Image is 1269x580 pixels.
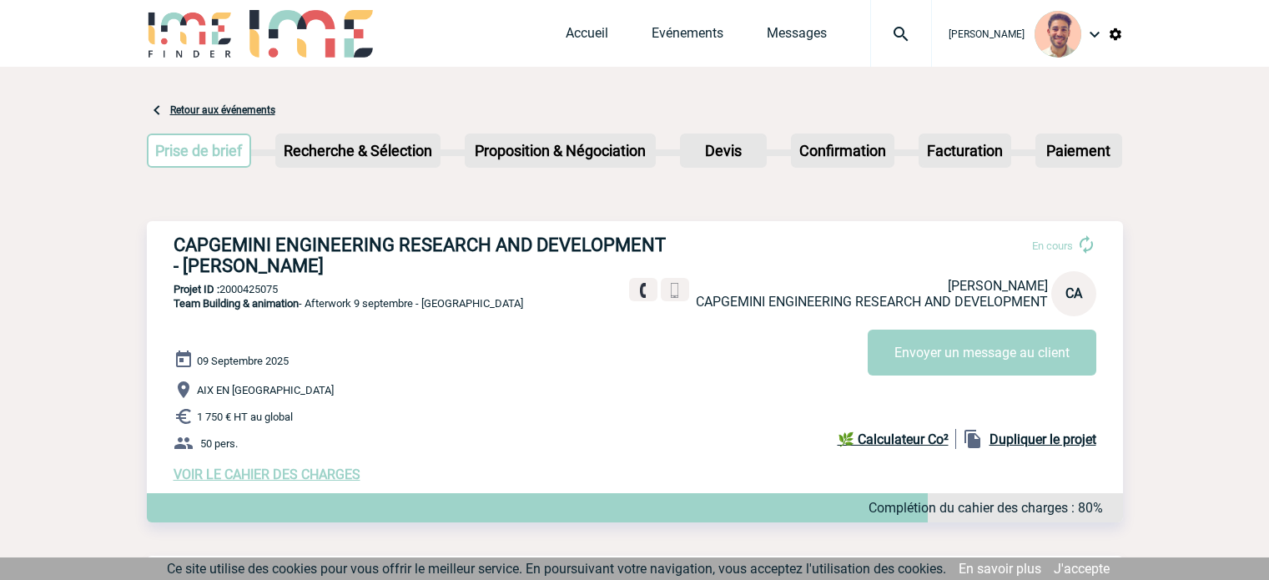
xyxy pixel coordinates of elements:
a: Messages [767,25,827,48]
p: 2000425075 [147,283,1123,295]
a: J'accepte [1054,561,1110,577]
span: En cours [1032,240,1073,252]
img: portable.png [667,283,682,298]
span: [PERSON_NAME] [949,28,1025,40]
p: Devis [682,135,765,166]
span: 1 750 € HT au global [197,411,293,423]
a: Evénements [652,25,723,48]
span: Team Building & animation [174,297,299,310]
b: Dupliquer le projet [990,431,1096,447]
p: Facturation [920,135,1010,166]
span: CA [1065,285,1082,301]
p: Confirmation [793,135,893,166]
a: 🌿 Calculateur Co² [838,429,956,449]
img: IME-Finder [147,10,234,58]
p: Proposition & Négociation [466,135,654,166]
p: Paiement [1037,135,1120,166]
p: Prise de brief [149,135,250,166]
a: En savoir plus [959,561,1041,577]
span: - Afterwork 9 septembre - [GEOGRAPHIC_DATA] [174,297,523,310]
span: CAPGEMINI ENGINEERING RESEARCH AND DEVELOPMENT [696,294,1048,310]
a: VOIR LE CAHIER DES CHARGES [174,467,360,482]
b: Projet ID : [174,283,219,295]
span: [PERSON_NAME] [948,278,1048,294]
h3: CAPGEMINI ENGINEERING RESEARCH AND DEVELOPMENT - [PERSON_NAME] [174,235,674,276]
span: AIX EN [GEOGRAPHIC_DATA] [197,384,334,396]
b: 🌿 Calculateur Co² [838,431,949,447]
img: fixe.png [636,283,651,298]
button: Envoyer un message au client [868,330,1096,376]
span: 50 pers. [200,437,238,450]
p: Recherche & Sélection [277,135,439,166]
a: Accueil [566,25,608,48]
a: Retour aux événements [170,104,275,116]
span: Ce site utilise des cookies pour vous offrir le meilleur service. En poursuivant votre navigation... [167,561,946,577]
img: 132114-0.jpg [1035,11,1081,58]
img: file_copy-black-24dp.png [963,429,983,449]
span: 09 Septembre 2025 [197,355,289,367]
